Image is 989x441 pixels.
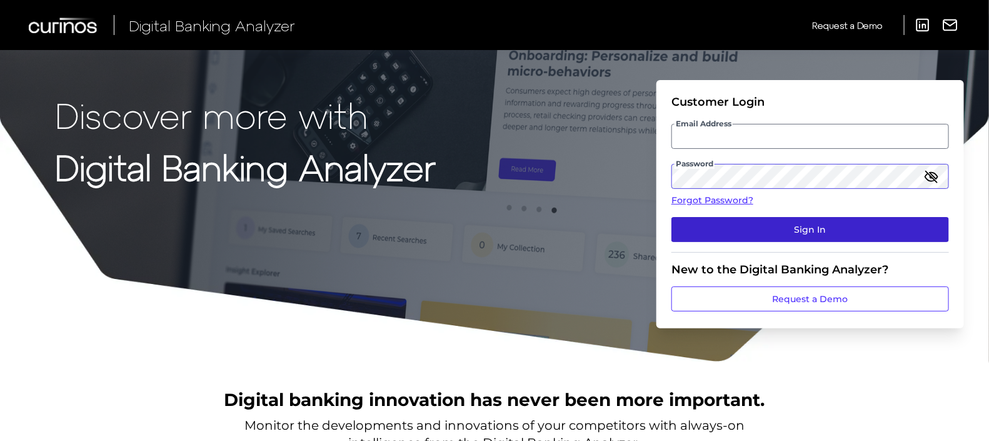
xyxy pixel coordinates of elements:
div: New to the Digital Banking Analyzer? [671,263,949,276]
a: Request a Demo [671,286,949,312]
button: Sign In [671,217,949,242]
span: Email Address [675,119,733,129]
span: Request a Demo [812,20,882,31]
p: Discover more with [55,95,436,134]
h2: Digital banking innovation has never been more important. [224,388,765,412]
span: Digital Banking Analyzer [129,16,295,34]
span: Password [675,159,715,169]
div: Customer Login [671,95,949,109]
img: Curinos [29,18,99,33]
strong: Digital Banking Analyzer [55,146,436,188]
a: Forgot Password? [671,194,949,207]
a: Request a Demo [812,15,882,36]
